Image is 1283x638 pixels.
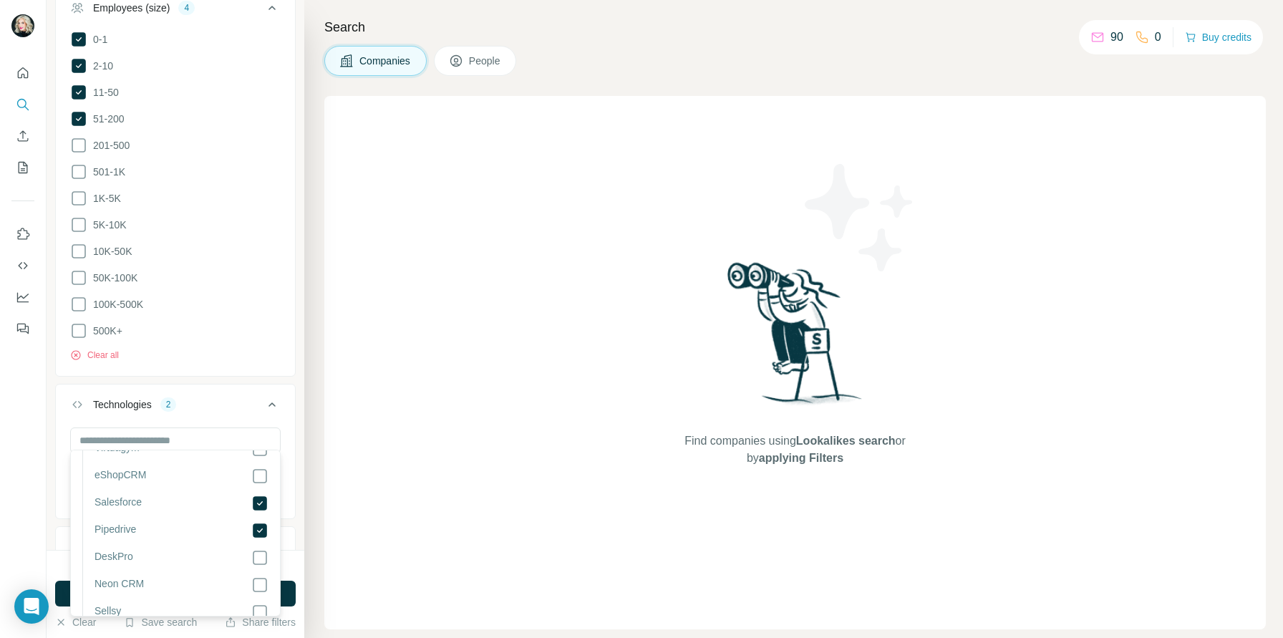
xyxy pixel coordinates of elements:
[178,1,195,14] div: 4
[87,112,125,126] span: 51-200
[55,581,296,606] button: Run search
[1110,29,1123,46] p: 90
[11,14,34,37] img: Avatar
[87,324,122,338] span: 500K+
[70,349,119,362] button: Clear all
[87,297,143,311] span: 100K-500K
[11,123,34,149] button: Enrich CSV
[87,271,137,285] span: 50K-100K
[87,85,119,100] span: 11-50
[11,60,34,86] button: Quick start
[95,522,136,539] label: Pipedrive
[124,615,197,629] button: Save search
[95,549,133,566] label: DeskPro
[469,54,502,68] span: People
[87,32,107,47] span: 0-1
[324,17,1266,37] h4: Search
[721,258,870,418] img: Surfe Illustration - Woman searching with binoculars
[14,589,49,624] div: Open Intercom Messenger
[87,244,132,258] span: 10K-50K
[87,218,127,232] span: 5K-10K
[87,191,121,206] span: 1K-5K
[95,576,144,594] label: Neon CRM
[759,452,843,464] span: applying Filters
[1155,29,1161,46] p: 0
[95,495,142,512] label: Salesforce
[93,397,152,412] div: Technologies
[1185,27,1251,47] button: Buy credits
[160,398,177,411] div: 2
[55,615,96,629] button: Clear
[11,221,34,247] button: Use Surfe on LinkedIn
[95,468,146,485] label: eShopCRM
[87,59,113,73] span: 2-10
[95,604,121,621] label: Sellsy
[796,435,896,447] span: Lookalikes search
[795,153,924,282] img: Surfe Illustration - Stars
[87,138,130,153] span: 201-500
[11,155,34,180] button: My lists
[56,530,295,564] button: Keywords
[11,284,34,310] button: Dashboard
[87,165,125,179] span: 501-1K
[680,432,909,467] span: Find companies using or by
[11,316,34,342] button: Feedback
[11,92,34,117] button: Search
[56,387,295,427] button: Technologies2
[359,54,412,68] span: Companies
[11,253,34,279] button: Use Surfe API
[93,1,170,15] div: Employees (size)
[225,615,296,629] button: Share filters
